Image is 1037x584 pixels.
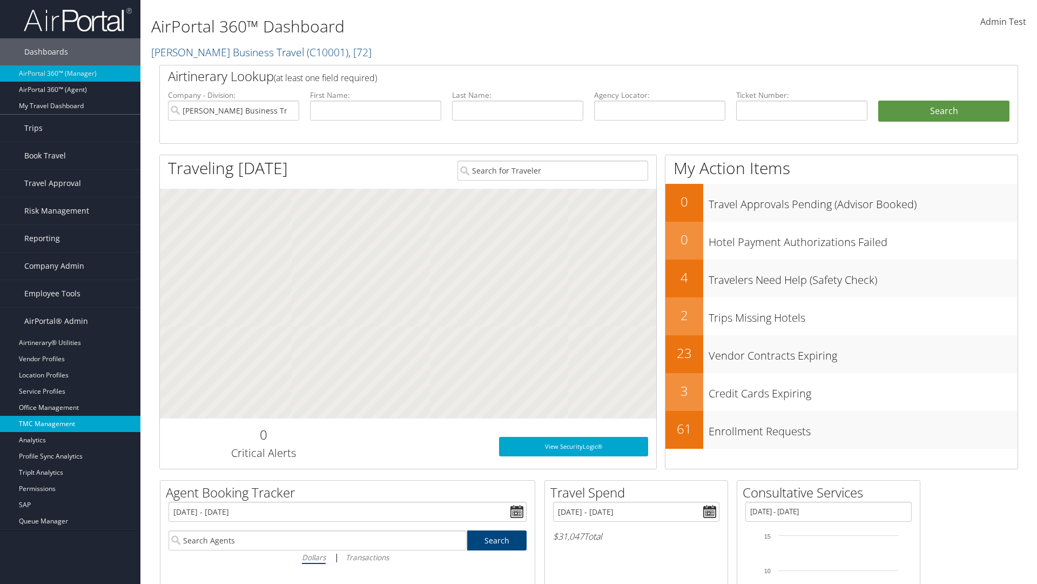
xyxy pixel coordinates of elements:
[665,184,1018,222] a: 0Travel Approvals Pending (Advisor Booked)
[743,483,920,502] h2: Consultative Services
[764,568,771,574] tspan: 10
[665,373,1018,411] a: 3Credit Cards Expiring
[457,161,648,181] input: Search for Traveler
[709,229,1018,250] h3: Hotel Payment Authorizations Failed
[346,552,389,562] i: Transactions
[452,90,583,101] label: Last Name:
[665,411,1018,449] a: 61Enrollment Requests
[665,382,703,400] h2: 3
[168,446,359,461] h3: Critical Alerts
[665,157,1018,180] h1: My Action Items
[709,381,1018,401] h3: Credit Cards Expiring
[24,197,89,224] span: Risk Management
[665,344,703,362] h2: 23
[553,530,719,542] h6: Total
[302,552,326,562] i: Dollars
[736,90,867,101] label: Ticket Number:
[550,483,728,502] h2: Travel Spend
[24,308,88,335] span: AirPortal® Admin
[709,343,1018,363] h3: Vendor Contracts Expiring
[151,15,735,38] h1: AirPortal 360™ Dashboard
[24,170,81,197] span: Travel Approval
[151,45,372,59] a: [PERSON_NAME] Business Travel
[467,530,527,550] a: Search
[709,305,1018,326] h3: Trips Missing Hotels
[24,253,84,280] span: Company Admin
[24,142,66,169] span: Book Travel
[24,7,132,32] img: airportal-logo.png
[168,67,938,85] h2: Airtinerary Lookup
[24,280,80,307] span: Employee Tools
[168,426,359,444] h2: 0
[709,267,1018,288] h3: Travelers Need Help (Safety Check)
[665,297,1018,335] a: 2Trips Missing Hotels
[665,193,703,211] h2: 0
[665,268,703,287] h2: 4
[348,45,372,59] span: , [ 72 ]
[169,550,527,564] div: |
[665,306,703,324] h2: 2
[764,533,771,540] tspan: 15
[878,101,1009,122] button: Search
[499,437,648,456] a: View SecurityLogic®
[665,222,1018,260] a: 0Hotel Payment Authorizations Failed
[665,335,1018,373] a: 23Vendor Contracts Expiring
[24,115,43,142] span: Trips
[24,225,60,252] span: Reporting
[665,420,703,438] h2: 61
[665,260,1018,297] a: 4Travelers Need Help (Safety Check)
[594,90,725,101] label: Agency Locator:
[665,230,703,249] h2: 0
[168,90,299,101] label: Company - Division:
[553,530,584,542] span: $31,047
[980,16,1026,28] span: Admin Test
[24,38,68,65] span: Dashboards
[980,5,1026,39] a: Admin Test
[307,45,348,59] span: ( C10001 )
[169,530,467,550] input: Search Agents
[168,157,288,180] h1: Traveling [DATE]
[166,483,535,502] h2: Agent Booking Tracker
[709,191,1018,212] h3: Travel Approvals Pending (Advisor Booked)
[709,419,1018,439] h3: Enrollment Requests
[310,90,441,101] label: First Name:
[274,72,377,84] span: (at least one field required)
